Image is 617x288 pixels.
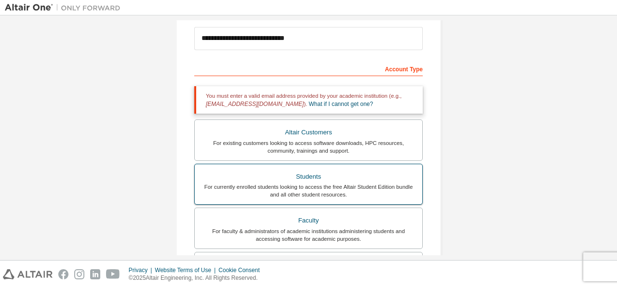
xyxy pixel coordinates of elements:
img: instagram.svg [74,269,84,279]
div: Privacy [129,266,155,274]
img: Altair One [5,3,125,13]
div: For currently enrolled students looking to access the free Altair Student Edition bundle and all ... [201,183,416,198]
img: altair_logo.svg [3,269,53,279]
div: Altair Customers [201,126,416,139]
div: Students [201,170,416,183]
a: What if I cannot get one? [309,101,373,107]
div: For existing customers looking to access software downloads, HPC resources, community, trainings ... [201,139,416,155]
div: For faculty & administrators of academic institutions administering students and accessing softwa... [201,227,416,243]
div: Cookie Consent [218,266,265,274]
span: [EMAIL_ADDRESS][DOMAIN_NAME] [206,101,304,107]
img: facebook.svg [58,269,68,279]
div: You must enter a valid email address provided by your academic institution (e.g., ). [194,86,423,114]
div: Account Type [194,61,423,76]
p: © 2025 Altair Engineering, Inc. All Rights Reserved. [129,274,266,282]
img: linkedin.svg [90,269,100,279]
div: Website Terms of Use [155,266,218,274]
img: youtube.svg [106,269,120,279]
div: Faculty [201,214,416,227]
